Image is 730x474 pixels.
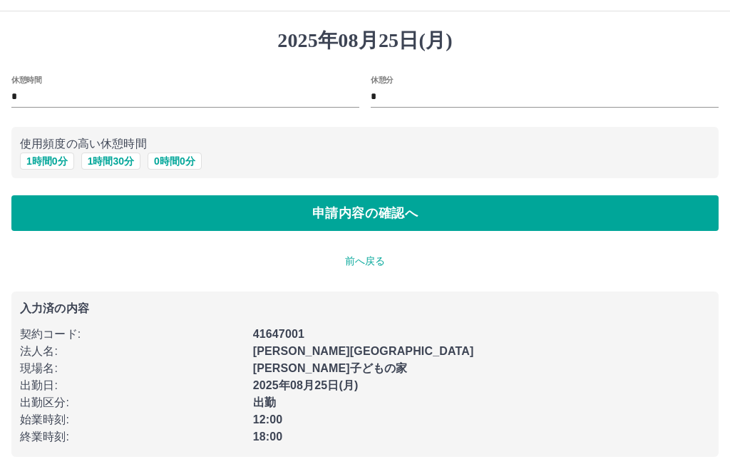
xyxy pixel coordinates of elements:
[11,74,41,85] label: 休憩時間
[20,360,245,377] p: 現場名 :
[20,326,245,343] p: 契約コード :
[253,362,408,374] b: [PERSON_NAME]子どもの家
[20,428,245,445] p: 終業時刻 :
[20,377,245,394] p: 出勤日 :
[20,135,710,153] p: 使用頻度の高い休憩時間
[81,153,140,170] button: 1時間30分
[20,153,74,170] button: 1時間0分
[253,379,359,391] b: 2025年08月25日(月)
[20,394,245,411] p: 出勤区分 :
[11,195,719,231] button: 申請内容の確認へ
[253,431,283,443] b: 18:00
[253,345,474,357] b: [PERSON_NAME][GEOGRAPHIC_DATA]
[20,343,245,360] p: 法人名 :
[20,303,710,314] p: 入力済の内容
[20,411,245,428] p: 始業時刻 :
[11,29,719,53] h1: 2025年08月25日(月)
[11,254,719,269] p: 前へ戻る
[253,396,276,408] b: 出勤
[253,328,304,340] b: 41647001
[148,153,202,170] button: 0時間0分
[371,74,394,85] label: 休憩分
[253,413,283,426] b: 12:00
